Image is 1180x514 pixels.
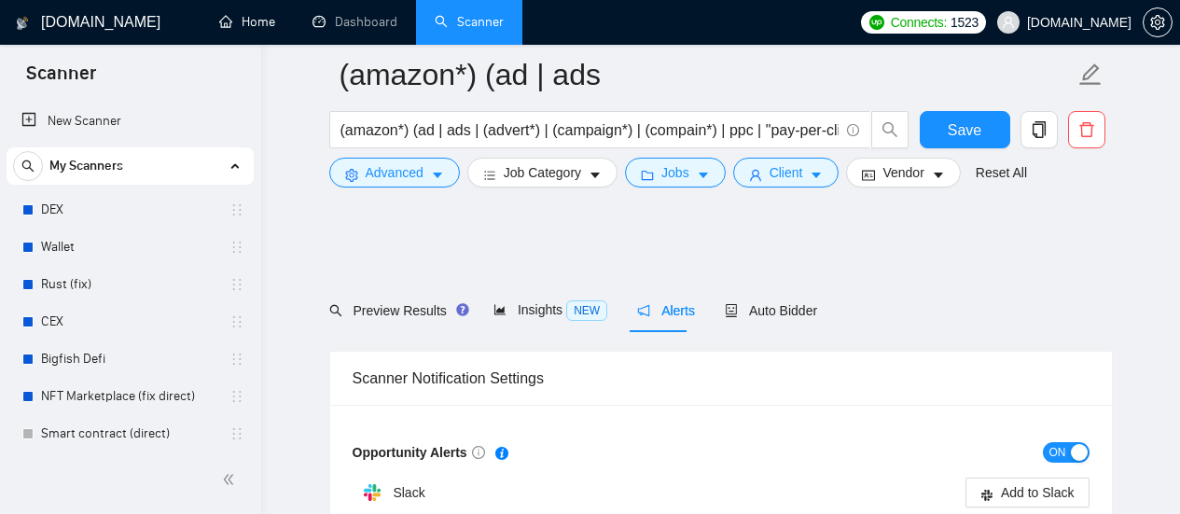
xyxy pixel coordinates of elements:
span: Scanner [11,60,111,99]
span: holder [229,202,244,217]
span: caret-down [589,168,602,182]
span: 1523 [951,12,979,33]
span: caret-down [697,168,710,182]
span: info-circle [472,446,485,459]
div: Tooltip anchor [493,445,510,462]
span: robot [725,304,738,317]
span: notification [637,304,650,317]
a: New Scanner [21,103,239,140]
span: Add to Slack [1001,482,1075,503]
span: Vendor [882,162,923,183]
span: user [749,168,762,182]
a: Rust (fix) [41,266,218,303]
a: Wallet [41,229,218,266]
li: New Scanner [7,103,254,140]
span: search [872,121,908,138]
span: Opportunity Alerts [353,445,485,460]
button: slackAdd to Slack [965,478,1090,507]
span: holder [229,240,244,255]
span: info-circle [847,124,859,136]
span: My Scanners [49,147,123,185]
a: CEX [41,303,218,340]
span: search [14,160,42,173]
span: caret-down [932,168,945,182]
span: ON [1049,442,1066,463]
span: Client [770,162,803,183]
a: DEX [41,191,218,229]
button: search [13,151,43,181]
button: folderJobscaret-down [625,158,726,188]
span: slack [980,488,993,502]
a: Smart contract (direct) [41,415,218,452]
span: holder [229,426,244,441]
span: Insights [493,302,607,317]
span: bars [483,168,496,182]
span: edit [1078,63,1103,87]
span: area-chart [493,303,507,316]
span: idcard [862,168,875,182]
span: caret-down [431,168,444,182]
a: Bigfish Defi [41,340,218,378]
a: homeHome [219,14,275,30]
span: delete [1069,121,1104,138]
span: Preview Results [329,303,464,318]
span: holder [229,389,244,404]
span: double-left [222,470,241,489]
span: Auto Bidder [725,303,817,318]
button: barsJob Categorycaret-down [467,158,618,188]
a: dashboardDashboard [312,14,397,30]
span: NEW [566,300,607,321]
span: Advanced [366,162,423,183]
span: caret-down [810,168,823,182]
input: Scanner name... [340,51,1075,98]
span: Slack [393,485,424,500]
button: setting [1143,7,1173,37]
span: Save [948,118,981,142]
div: Tooltip anchor [454,301,471,318]
a: searchScanner [435,14,504,30]
button: Save [920,111,1010,148]
button: settingAdvancedcaret-down [329,158,460,188]
img: upwork-logo.png [869,15,884,30]
input: Search Freelance Jobs... [340,118,839,142]
button: search [871,111,909,148]
span: user [1002,16,1015,29]
a: NFT Marketplace (fix direct) [41,378,218,415]
iframe: Intercom live chat [1117,451,1161,495]
span: setting [345,168,358,182]
button: copy [1020,111,1058,148]
div: Scanner Notification Settings [353,352,1090,405]
span: folder [641,168,654,182]
button: idcardVendorcaret-down [846,158,960,188]
img: logo [16,8,29,38]
span: Jobs [661,162,689,183]
span: Job Category [504,162,581,183]
a: setting [1143,15,1173,30]
button: delete [1068,111,1105,148]
a: Reset All [976,162,1027,183]
button: userClientcaret-down [733,158,840,188]
img: hpQkSZIkSZIkSZIkSZIkSZIkSZIkSZIkSZIkSZIkSZIkSZIkSZIkSZIkSZIkSZIkSZIkSZIkSZIkSZIkSZIkSZIkSZIkSZIkS... [354,474,391,511]
span: holder [229,352,244,367]
span: Alerts [637,303,695,318]
span: holder [229,277,244,292]
span: holder [229,314,244,329]
span: search [329,304,342,317]
span: copy [1021,121,1057,138]
span: setting [1144,15,1172,30]
span: Connects: [891,12,947,33]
